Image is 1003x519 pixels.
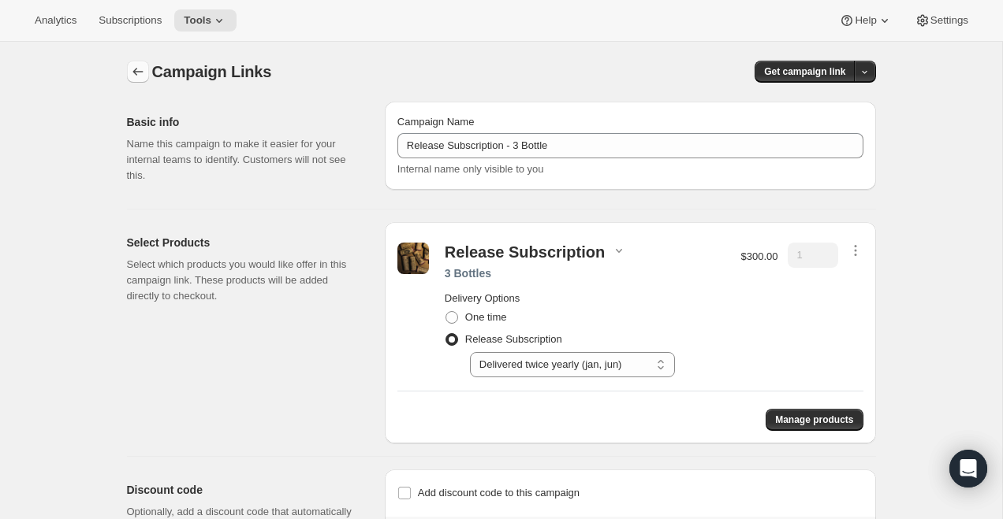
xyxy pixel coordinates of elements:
[418,487,580,499] span: Add discount code to this campaign
[855,14,876,27] span: Help
[99,14,162,27] span: Subscriptions
[397,116,475,128] span: Campaign Name
[465,311,507,323] span: One time
[930,14,968,27] span: Settings
[89,9,171,32] button: Subscriptions
[127,136,360,184] p: Name this campaign to make it easier for your internal teams to identify. Customers will not see ...
[766,409,863,431] button: Manage products
[445,243,605,261] div: Release Subscription
[174,9,237,32] button: Tools
[152,63,272,80] span: Campaign Links
[755,61,855,83] button: Get campaign link
[465,333,562,345] span: Release Subscription
[35,14,76,27] span: Analytics
[775,413,853,426] span: Manage products
[397,243,429,274] img: 3 Bottles
[184,14,211,27] span: Tools
[127,114,360,130] h2: Basic info
[741,249,778,265] p: $300.00
[25,9,86,32] button: Analytics
[127,257,360,304] p: Select which products you would like offer in this campaign link. These products will be added di...
[127,482,360,498] h2: Discount code
[397,163,544,175] span: Internal name only visible to you
[830,9,901,32] button: Help
[764,65,845,78] span: Get campaign link
[397,133,863,158] input: Example: Seasonal campaign
[949,450,987,487] div: Open Intercom Messenger
[905,9,978,32] button: Settings
[445,291,725,306] h2: Delivery Options
[127,235,360,250] h2: Select Products
[445,265,725,281] div: 3 Bottles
